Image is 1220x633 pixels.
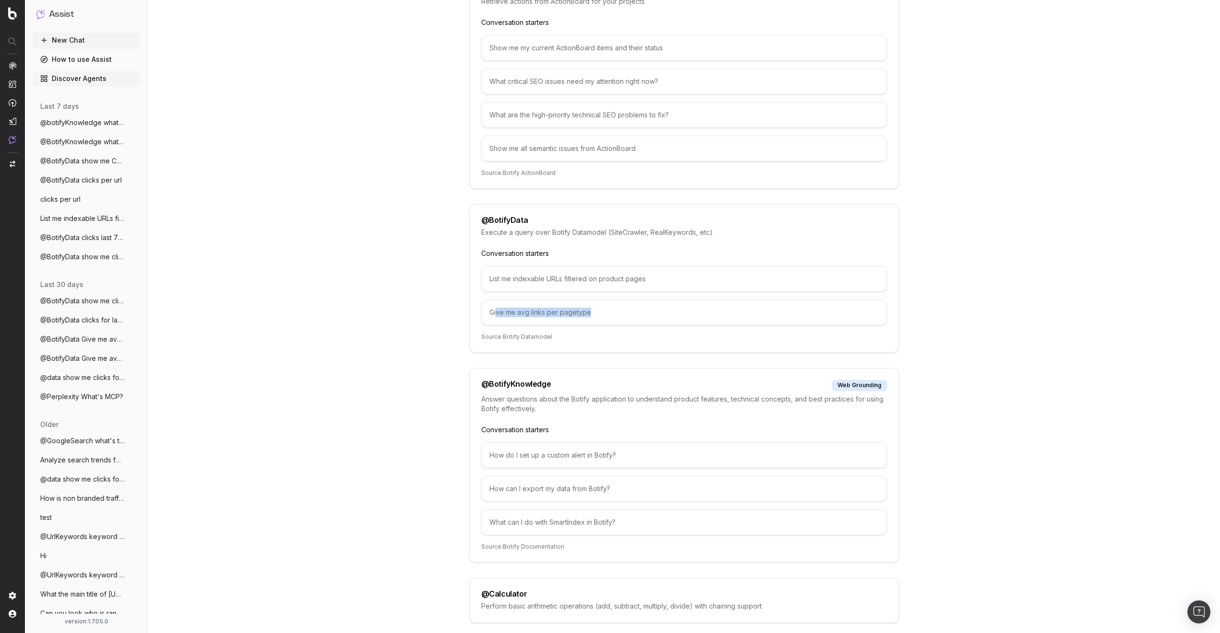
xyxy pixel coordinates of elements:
p: Perform basic arithmetic operations (add, subtract, multiply, divide) with chaining support [481,601,887,611]
span: Analyze search trends for: MCP [40,455,125,465]
button: How is non branded traffic trending YoY [33,491,140,506]
img: Setting [9,592,16,599]
button: @Perplexity What's MCP? [33,389,140,404]
span: @BotifyKnowledge what's Pageworkers? [40,137,125,147]
span: @data show me clicks for last 7 days [40,373,125,382]
div: @ BotifyData [481,216,528,224]
span: @BotifyData show me CTR and avg position [40,156,125,166]
p: Conversation starters [481,425,887,435]
span: @BotifyData clicks for last 7 days [40,315,125,325]
span: @botifyKnowledge what's BQL? [40,118,125,127]
p: Source: Botify ActionBoard [481,169,887,177]
a: Discover Agents [33,71,140,86]
div: What critical SEO issues need my attention right now? [481,69,887,94]
button: clicks per url [33,192,140,207]
button: Can you look who is ranking on Google fo [33,606,140,621]
span: last 30 days [40,280,83,289]
span: Hi [40,551,46,561]
button: List me indexable URLs filtered on produ [33,211,140,226]
img: Intelligence [9,80,16,88]
div: Show me all semantic issues from ActionBoard [481,136,887,161]
button: @BotifyData clicks last 7 days [33,230,140,245]
span: clicks per url [40,195,81,204]
img: Assist [36,10,45,19]
span: Can you look who is ranking on Google fo [40,609,125,618]
img: Studio [9,117,16,125]
img: My account [9,610,16,618]
button: test [33,510,140,525]
p: Source: Botify Documentation [481,543,887,551]
span: @UrlKeywords keyword for clothes for htt [40,532,125,541]
button: New Chat [33,33,140,48]
button: @BotifyData show me CTR and avg position [33,153,140,169]
span: What the main title of [URL] [40,589,125,599]
div: web grounding [832,380,887,391]
button: What the main title of [URL] [33,587,140,602]
button: @BotifyData show me clicks and CTR data [33,293,140,309]
p: Execute a query over Botify Datamodel (SiteCrawler, RealKeywords, etc) [481,228,887,237]
span: @Perplexity What's MCP? [40,392,123,402]
button: @UrlKeywords keyword for clothes for htt [33,567,140,583]
button: @BotifyKnowledge what's Pageworkers? [33,134,140,150]
button: @GoogleSearch what's the answer to the l [33,433,140,449]
span: @BotifyData show me clicks and CTR data [40,296,125,306]
span: @BotifyData clicks last 7 days [40,233,125,242]
h1: Assist [49,8,74,21]
div: How can I export my data from Botify? [481,476,887,502]
div: @ BotifyKnowledge [481,380,551,391]
span: How is non branded traffic trending YoY [40,494,125,503]
span: @data show me clicks for last 7 days [40,474,125,484]
button: @BotifyData Give me avg links per pagety [33,351,140,366]
button: @BotifyData clicks for last 7 days [33,312,140,328]
button: @BotifyData clicks per url [33,173,140,188]
img: Activation [9,99,16,107]
p: Answer questions about the Botify application to understand product features, technical concepts,... [481,394,887,414]
button: @data show me clicks for last 7 days [33,472,140,487]
div: How do I set up a custom alert in Botify? [481,442,887,468]
div: Show me my current ActionBoard items and their status [481,35,887,61]
button: Analyze search trends for: MCP [33,452,140,468]
div: What are the high-priority technical SEO problems to fix? [481,102,887,128]
button: Hi [33,548,140,564]
button: @BotifyData show me clicks per url [33,249,140,265]
span: @BotifyData show me clicks per url [40,252,125,262]
img: Assist [9,136,16,144]
button: Assist [36,8,136,21]
span: @BotifyData Give me avg links per pagety [40,334,125,344]
div: List me indexable URLs filtered on product pages [481,266,887,292]
span: @GoogleSearch what's the answer to the l [40,436,125,446]
span: @BotifyData Give me avg links per pagety [40,354,125,363]
button: @data show me clicks for last 7 days [33,370,140,385]
div: What can I do with SmartIndex in Botify? [481,509,887,535]
span: @BotifyData clicks per url [40,175,122,185]
img: Botify logo [8,7,17,20]
div: Open Intercom Messenger [1187,600,1210,623]
span: test [40,513,52,522]
span: last 7 days [40,102,79,111]
span: @UrlKeywords keyword for clothes for htt [40,570,125,580]
button: @BotifyData Give me avg links per pagety [33,332,140,347]
button: @botifyKnowledge what's BQL? [33,115,140,130]
div: Give me avg links per pagetype [481,299,887,325]
div: version: 1.705.0 [36,618,136,625]
p: Source: Botify Datamodel [481,333,887,341]
span: List me indexable URLs filtered on produ [40,214,125,223]
img: Analytics [9,62,16,69]
p: Conversation starters [481,18,887,27]
a: How to use Assist [33,52,140,67]
img: Switch project [10,161,15,167]
button: @UrlKeywords keyword for clothes for htt [33,529,140,544]
span: older [40,420,58,429]
div: @ Calculator [481,590,527,598]
p: Conversation starters [481,249,887,258]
